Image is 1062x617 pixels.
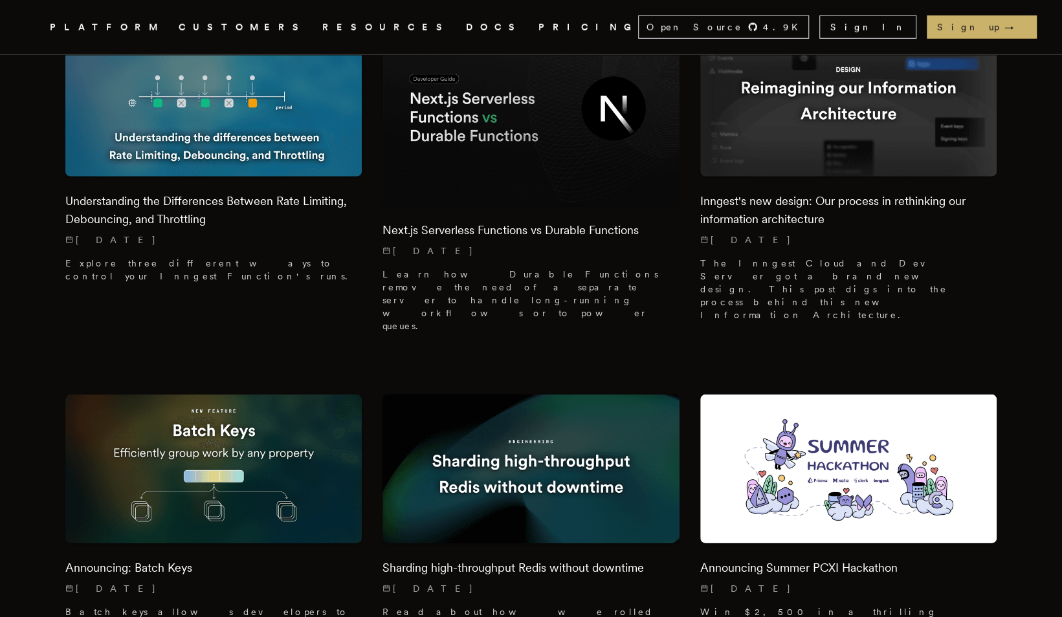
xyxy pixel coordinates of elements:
a: CUSTOMERS [179,19,307,36]
p: [DATE] [382,244,680,257]
a: Featured image for Understanding the Differences Between Rate Limiting, Debouncing, and Throttlin... [65,28,362,293]
img: Featured image for Sharding high-throughput Redis without downtime blog post [382,395,680,543]
img: Featured image for Next.js Serverless Functions vs Durable Functions blog post [382,28,680,206]
button: RESOURCES [322,19,450,36]
a: Sign up [927,16,1037,39]
span: → [1004,21,1026,34]
h2: Announcing Summer PCXI Hackathon [700,559,997,577]
span: 4.9 K [763,21,806,34]
h2: Announcing: Batch Keys [65,559,362,577]
h2: Next.js Serverless Functions vs Durable Functions [382,221,680,239]
h2: Sharding high-throughput Redis without downtime [382,559,680,577]
h2: Understanding the Differences Between Rate Limiting, Debouncing, and Throttling [65,192,362,228]
button: PLATFORM [50,19,163,36]
a: Featured image for Next.js Serverless Functions vs Durable Functions blog postNext.js Serverless ... [382,28,680,343]
p: The Inngest Cloud and Dev Server got a brand new design. This post digs into the process behind t... [700,257,997,321]
h2: Inngest's new design: Our process in rethinking our information architecture [700,192,997,228]
p: [DATE] [65,233,362,246]
p: [DATE] [700,233,997,246]
p: [DATE] [382,582,680,595]
img: Featured image for Inngest's new design: Our process in rethinking our information architecture b... [700,28,997,177]
p: Explore three different ways to control your Inngest Function's runs. [65,257,362,283]
p: Learn how Durable Functions remove the need of a separate server to handle long-running workflows... [382,268,680,332]
a: Featured image for Inngest's new design: Our process in rethinking our information architecture b... [700,28,997,332]
a: PRICING [538,19,638,36]
a: Sign In [819,16,916,39]
img: Featured image for Announcing: Batch Keys blog post [65,395,362,543]
span: Open Source [647,21,742,34]
p: [DATE] [65,582,362,595]
img: Featured image for Announcing Summer PCXI Hackathon blog post [700,395,997,543]
a: DOCS [466,19,523,36]
p: [DATE] [700,582,997,595]
img: Featured image for Understanding the Differences Between Rate Limiting, Debouncing, and Throttlin... [65,28,362,177]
